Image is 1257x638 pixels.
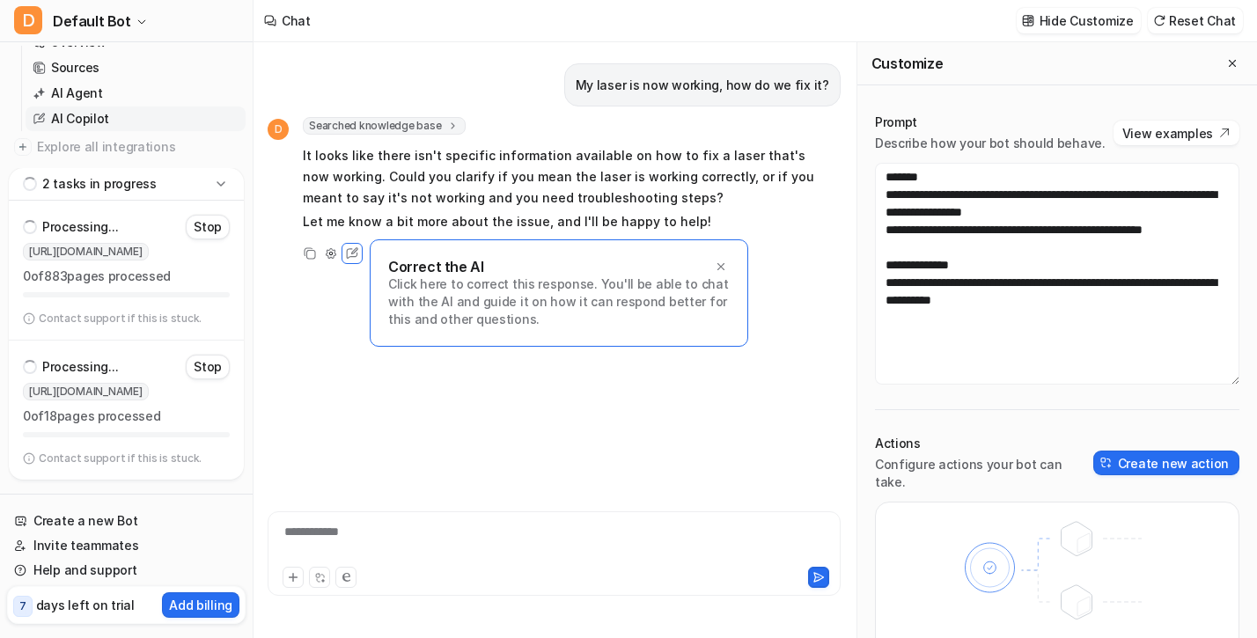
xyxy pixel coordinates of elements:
a: Invite teammates [7,533,246,558]
p: 0 of 18 pages processed [23,407,230,425]
p: Describe how your bot should behave. [875,135,1106,152]
img: create-action-icon.svg [1100,457,1113,469]
p: Configure actions your bot can take. [875,456,1093,491]
p: Hide Customize [1040,11,1134,30]
span: Explore all integrations [37,133,239,161]
p: 0 of 883 pages processed [23,268,230,285]
a: Sources [26,55,246,80]
button: Close flyout [1222,53,1243,74]
span: D [268,119,289,140]
p: Processing... [42,218,118,236]
button: Hide Customize [1017,8,1141,33]
p: It looks like there isn't specific information available on how to fix a laser that's now working... [303,145,818,209]
img: customize [1022,14,1034,27]
a: Explore all integrations [7,135,246,159]
p: Contact support if this is stuck. [39,312,202,326]
div: Chat [282,11,311,30]
button: Reset Chat [1148,8,1243,33]
button: Stop [186,355,230,379]
span: [URL][DOMAIN_NAME] [23,383,149,400]
span: [URL][DOMAIN_NAME] [23,243,149,260]
button: Stop [186,215,230,239]
img: explore all integrations [14,138,32,156]
p: 7 [19,598,26,614]
p: Sources [51,59,99,77]
img: reset [1153,14,1165,27]
button: View examples [1114,121,1239,145]
p: days left on trial [36,596,135,614]
p: Stop [194,358,222,376]
a: AI Copilot [26,106,246,131]
span: D [14,6,42,34]
p: Prompt [875,114,1106,131]
button: Add billing [162,592,239,618]
p: AI Copilot [51,110,109,128]
p: Stop [194,218,222,236]
a: Help and support [7,558,246,583]
p: My laser is now working, how do we fix it? [576,75,829,96]
p: Correct the AI [388,258,483,275]
p: Click here to correct this response. You'll be able to chat with the AI and guide it on how it ca... [388,275,730,328]
p: Contact support if this is stuck. [39,451,202,466]
span: Searched knowledge base [303,117,466,135]
h2: Customize [871,55,943,72]
p: Processing... [42,358,118,376]
p: Actions [875,435,1093,452]
a: AI Agent [26,81,246,106]
p: AI Agent [51,84,103,102]
p: Let me know a bit more about the issue, and I'll be happy to help! [303,211,818,232]
p: 2 tasks in progress [42,175,157,193]
p: Add billing [169,596,232,614]
a: Create a new Bot [7,509,246,533]
span: Default Bot [53,9,131,33]
button: Create new action [1093,451,1239,475]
